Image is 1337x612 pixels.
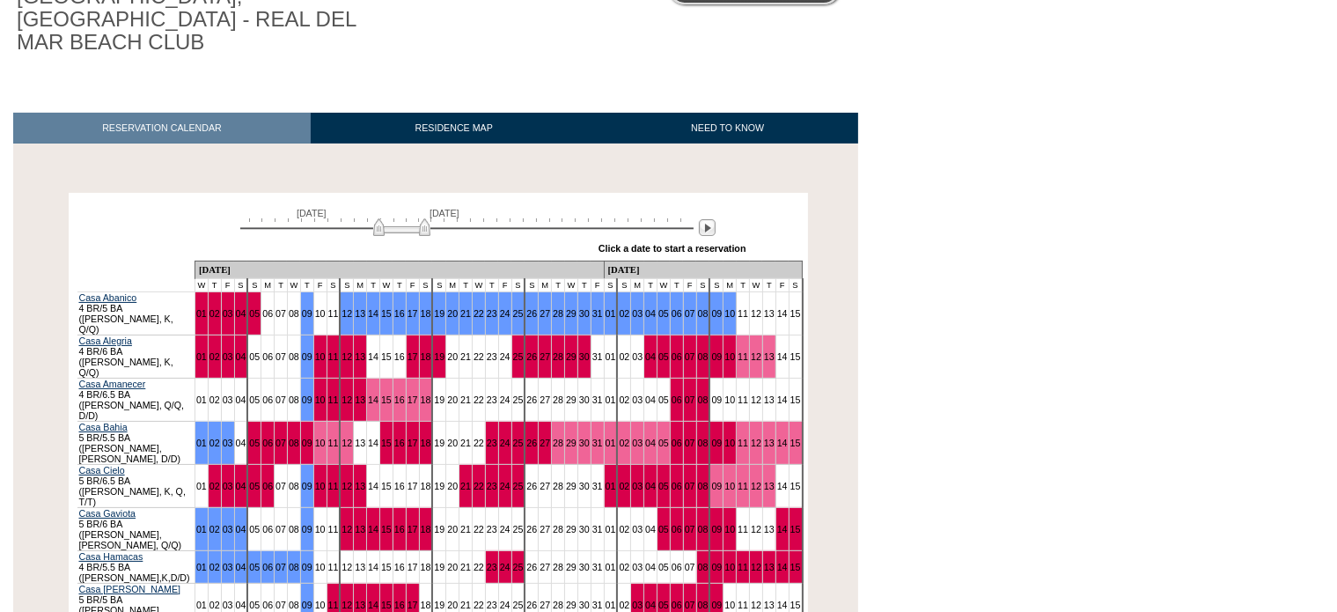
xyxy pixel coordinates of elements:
td: S [234,278,247,291]
a: 06 [672,438,682,448]
a: 30 [579,351,590,362]
a: 10 [315,394,326,405]
a: 18 [421,438,431,448]
a: 29 [566,308,577,319]
td: M [354,278,367,291]
td: 07 [275,335,288,378]
a: 09 [711,308,722,319]
a: 03 [223,308,233,319]
a: 13 [764,351,775,362]
a: 07 [685,481,695,491]
a: 12 [342,524,352,535]
td: T [300,278,313,291]
td: 4 BR/5 BA ([PERSON_NAME], K, Q/Q) [77,291,195,335]
a: 26 [526,351,537,362]
a: 16 [394,308,405,319]
a: 12 [342,308,352,319]
a: 02 [209,524,220,535]
td: 03 [631,335,644,378]
a: 18 [421,308,431,319]
a: 09 [711,481,722,491]
a: 06 [672,600,682,610]
a: 01 [196,524,207,535]
a: 04 [645,308,656,319]
a: 12 [751,351,761,362]
a: 10 [724,481,735,491]
td: F [313,278,327,291]
a: 02 [619,438,629,448]
a: 06 [262,562,273,572]
td: S [432,278,445,291]
a: 15 [381,524,392,535]
td: 11 [327,291,340,335]
a: 04 [645,481,656,491]
td: M [261,278,275,291]
a: 12 [342,600,352,610]
a: 08 [289,562,299,572]
td: 15 [789,335,802,378]
a: 03 [632,481,643,491]
td: [DATE] [604,261,802,278]
a: 16 [394,524,405,535]
a: 07 [685,524,695,535]
img: Previous [218,219,235,236]
td: T [208,278,221,291]
a: 09 [711,600,722,610]
td: S [789,278,802,291]
td: W [565,278,578,291]
a: Casa Alegria [79,335,132,346]
a: 24 [500,438,511,448]
a: Casa Amanecer [79,379,146,389]
td: S [617,278,630,291]
a: 15 [381,394,392,405]
a: 12 [751,438,761,448]
a: 07 [685,438,695,448]
td: S [709,278,723,291]
a: 28 [553,351,563,362]
a: 01 [196,308,207,319]
a: 03 [223,481,233,491]
a: 17 [408,524,418,535]
a: 06 [672,394,682,405]
a: Casa Gaviota [79,508,136,519]
a: 13 [355,524,365,535]
td: S [696,278,709,291]
a: Casa Bahia [79,422,128,432]
td: 08 [287,291,300,335]
td: S [419,278,432,291]
a: 18 [421,394,431,405]
a: 01 [606,481,616,491]
td: M [724,278,737,291]
a: RESIDENCE MAP [311,113,598,144]
a: 11 [738,562,748,572]
a: 06 [672,524,682,535]
a: 04 [236,481,246,491]
a: 08 [698,600,709,610]
a: 07 [685,308,695,319]
a: 05 [249,438,260,448]
img: Next [699,219,716,236]
td: 15 [380,335,393,378]
a: 23 [487,308,497,319]
td: 21 [459,335,473,378]
td: S [247,278,261,291]
a: 03 [223,438,233,448]
a: 24 [500,481,511,491]
td: T [275,278,288,291]
a: 28 [553,438,563,448]
a: 10 [724,351,735,362]
a: 30 [579,308,590,319]
a: 14 [368,394,378,405]
td: T [552,278,565,291]
a: 06 [262,481,273,491]
a: 11 [328,481,339,491]
td: F [406,278,419,291]
a: 02 [209,438,220,448]
td: W [473,278,486,291]
a: 07 [685,351,695,362]
a: 13 [355,481,365,491]
td: W [380,278,393,291]
a: 11 [738,438,748,448]
a: 24 [500,308,511,319]
td: 22 [473,335,486,378]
